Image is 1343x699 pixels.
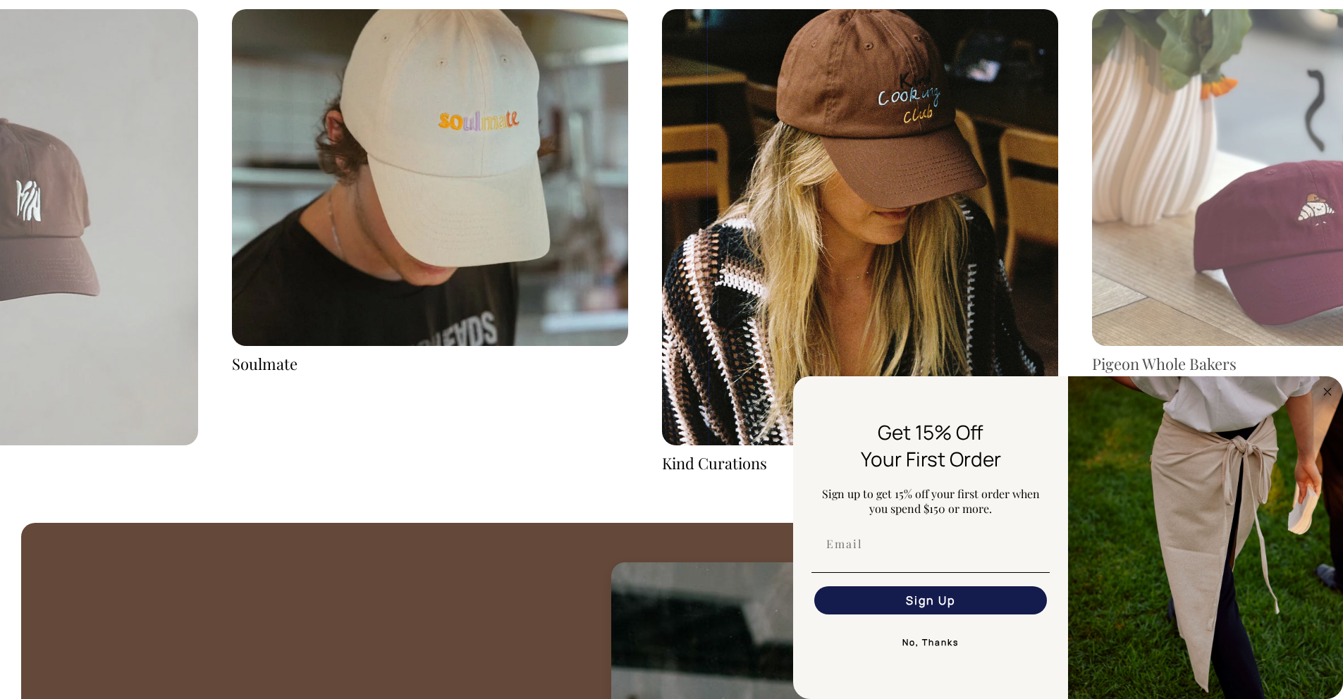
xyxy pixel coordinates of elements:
[861,445,1001,472] span: Your First Order
[232,353,628,375] div: Soulmate
[878,419,983,445] span: Get 15% Off
[822,486,1040,516] span: Sign up to get 15% off your first order when you spend $150 or more.
[662,452,1058,474] div: Kind Curations
[1068,376,1343,699] img: 5e34ad8f-4f05-4173-92a8-ea475ee49ac9.jpeg
[811,572,1050,573] img: underline
[811,629,1050,657] button: No, Thanks
[814,586,1047,614] button: Sign Up
[814,530,1047,558] input: Email
[662,9,1058,445] img: Kind Curations
[232,9,628,346] img: Soulmate
[1319,383,1336,400] button: Close dialog
[793,376,1343,699] div: FLYOUT Form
